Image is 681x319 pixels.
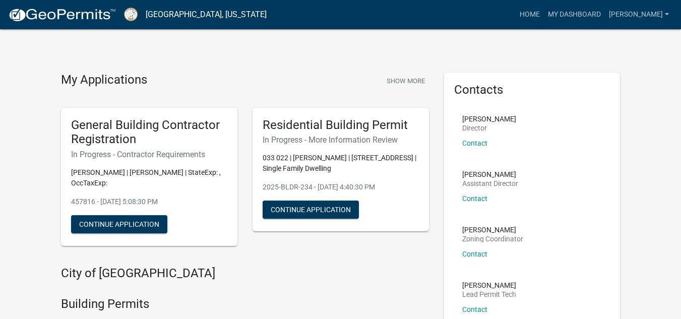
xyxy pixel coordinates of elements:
a: Contact [462,139,487,147]
h5: General Building Contractor Registration [71,118,227,147]
button: Show More [383,73,429,89]
p: [PERSON_NAME] [462,171,518,178]
p: Assistant Director [462,180,518,187]
p: Zoning Coordinator [462,235,523,242]
button: Continue Application [263,201,359,219]
p: Lead Permit Tech [462,291,516,298]
h4: City of [GEOGRAPHIC_DATA] [61,266,429,281]
a: Contact [462,195,487,203]
p: 033 022 | [PERSON_NAME] | [STREET_ADDRESS] | Single Family Dwelling [263,153,419,174]
p: [PERSON_NAME] [462,226,523,233]
h6: In Progress - More Information Review [263,135,419,145]
p: [PERSON_NAME] [462,115,516,122]
p: 457816 - [DATE] 5:08:30 PM [71,197,227,207]
a: Contact [462,250,487,258]
a: [GEOGRAPHIC_DATA], [US_STATE] [146,6,267,23]
a: Contact [462,305,487,313]
p: Director [462,124,516,132]
h4: Building Permits [61,297,429,311]
h4: My Applications [61,73,147,88]
h6: In Progress - Contractor Requirements [71,150,227,159]
h5: Contacts [454,83,610,97]
a: Home [516,5,544,24]
img: Putnam County, Georgia [124,8,138,21]
a: My Dashboard [544,5,605,24]
p: 2025-BLDR-234 - [DATE] 4:40:30 PM [263,182,419,193]
button: Continue Application [71,215,167,233]
p: [PERSON_NAME] | [PERSON_NAME] | StateExp: , OccTaxExp: [71,167,227,188]
a: [PERSON_NAME] [605,5,673,24]
p: [PERSON_NAME] [462,282,516,289]
h5: Residential Building Permit [263,118,419,133]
